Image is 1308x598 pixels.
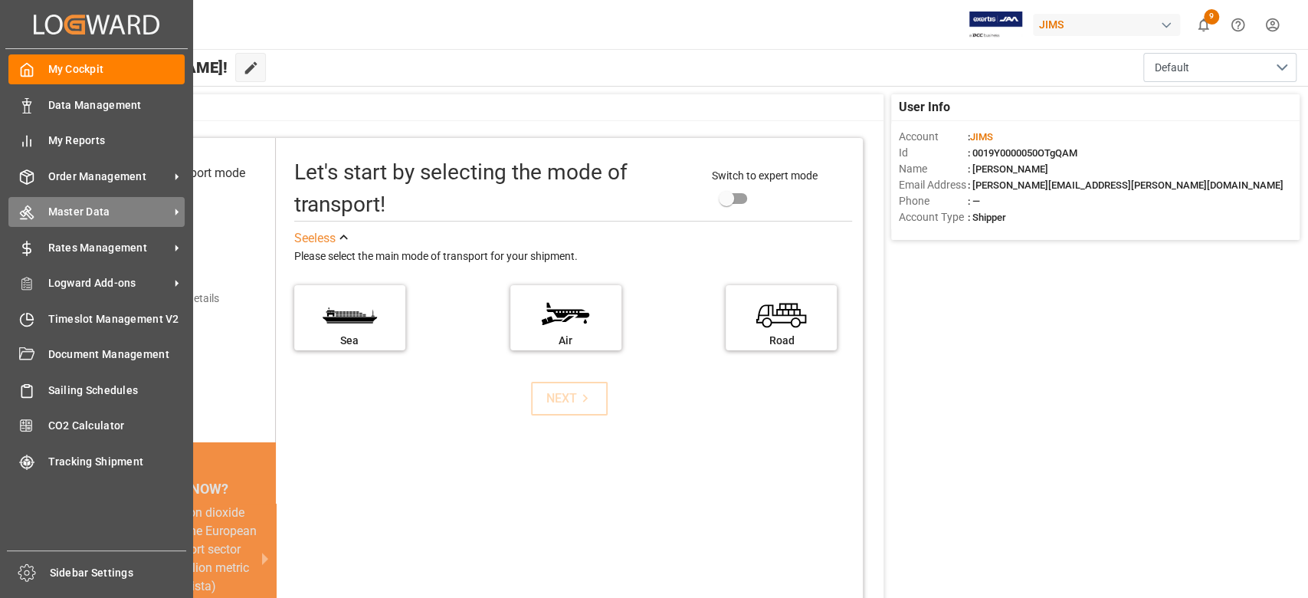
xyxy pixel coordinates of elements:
a: My Cockpit [8,54,185,84]
button: Help Center [1221,8,1255,42]
span: : 0019Y0000050OTgQAM [968,147,1077,159]
a: CO2 Calculator [8,411,185,441]
button: show 9 new notifications [1186,8,1221,42]
a: Sailing Schedules [8,375,185,405]
span: Tracking Shipment [48,454,185,470]
span: Rates Management [48,240,169,256]
span: My Reports [48,133,185,149]
a: Timeslot Management V2 [8,304,185,333]
span: Account Type [899,209,968,225]
span: : [PERSON_NAME][EMAIL_ADDRESS][PERSON_NAME][DOMAIN_NAME] [968,179,1283,191]
div: Select transport mode [126,164,245,182]
span: Sailing Schedules [48,383,185,399]
span: Master Data [48,204,169,220]
span: Id [899,145,968,161]
div: NEXT [546,389,593,408]
span: Timeslot Management V2 [48,311,185,327]
span: Phone [899,193,968,209]
a: My Reports [8,126,185,156]
span: Account [899,129,968,145]
span: : [PERSON_NAME] [968,163,1048,175]
span: User Info [899,98,950,117]
span: Name [899,161,968,177]
span: My Cockpit [48,61,185,77]
div: JIMS [1033,14,1180,36]
a: Data Management [8,90,185,120]
div: Please select the main mode of transport for your shipment. [294,248,853,266]
span: JIMS [970,131,993,143]
span: Switch to expert mode [712,169,818,182]
span: Email Address [899,177,968,193]
a: Document Management [8,340,185,370]
span: Logward Add-ons [48,275,169,291]
span: Order Management [48,169,169,185]
div: Road [733,333,829,349]
div: Sea [302,333,398,349]
button: JIMS [1033,10,1186,39]
a: Tracking Shipment [8,446,185,476]
button: NEXT [531,382,608,416]
span: Sidebar Settings [50,565,187,581]
div: See less [294,229,336,248]
div: Let's start by selecting the mode of transport! [294,156,697,221]
button: open menu [1143,53,1297,82]
span: Document Management [48,347,185,363]
div: Air [518,333,614,349]
span: Data Management [48,97,185,113]
img: Exertis%20JAM%20-%20Email%20Logo.jpg_1722504956.jpg [969,11,1022,38]
span: 9 [1204,9,1219,25]
span: : — [968,195,980,207]
span: : [968,131,993,143]
span: : Shipper [968,212,1006,223]
span: CO2 Calculator [48,418,185,434]
span: Default [1155,60,1189,76]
